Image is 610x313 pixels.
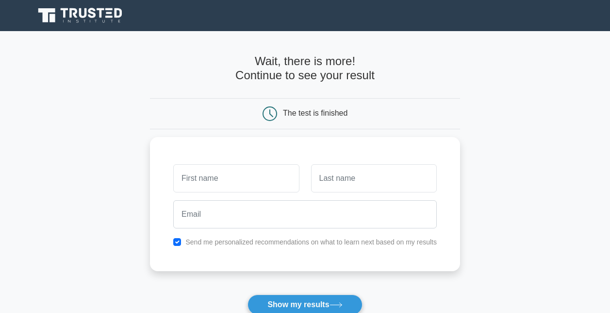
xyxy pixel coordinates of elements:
input: Last name [311,164,437,192]
input: Email [173,200,437,228]
input: First name [173,164,299,192]
h4: Wait, there is more! Continue to see your result [150,54,460,83]
label: Send me personalized recommendations on what to learn next based on my results [185,238,437,246]
div: The test is finished [283,109,347,117]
